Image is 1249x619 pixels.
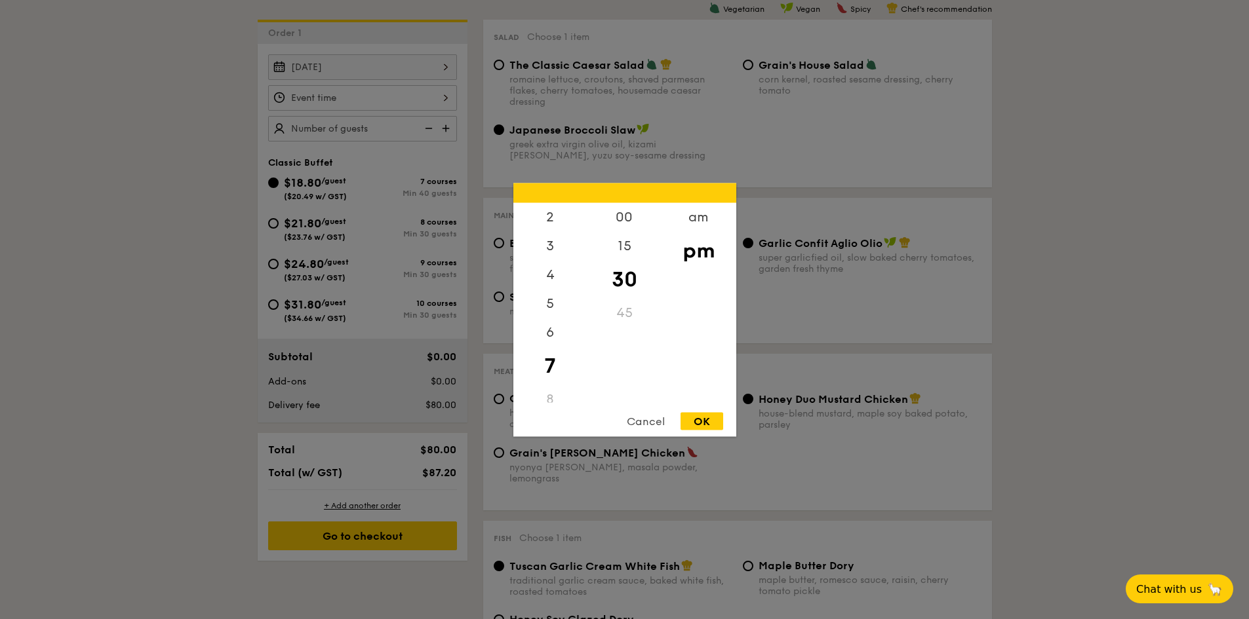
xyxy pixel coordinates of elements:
div: 45 [587,298,662,327]
div: pm [662,231,736,269]
div: am [662,202,736,231]
div: 00 [587,202,662,231]
div: 8 [513,385,587,413]
div: 4 [513,260,587,289]
div: Cancel [614,412,678,430]
div: 15 [587,231,662,260]
button: Chat with us🦙 [1126,574,1233,603]
div: 2 [513,202,587,231]
span: 🦙 [1207,582,1223,597]
div: 7 [513,347,587,385]
div: 5 [513,289,587,318]
div: 6 [513,318,587,347]
span: Chat with us [1136,583,1202,595]
div: 30 [587,260,662,298]
div: OK [681,412,723,430]
div: 3 [513,231,587,260]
